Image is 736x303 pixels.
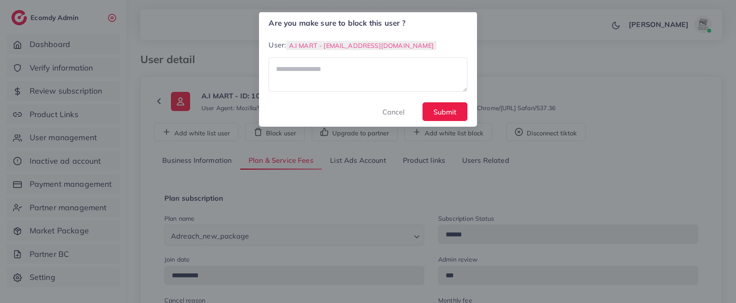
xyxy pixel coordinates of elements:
[286,41,436,50] code: A.I MART - [EMAIL_ADDRESS][DOMAIN_NAME]
[269,18,405,29] h5: Are you make sure to block this user ?
[433,108,457,116] span: Submit
[371,102,416,121] button: Cancel
[269,40,467,50] p: User:
[423,102,467,121] button: Submit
